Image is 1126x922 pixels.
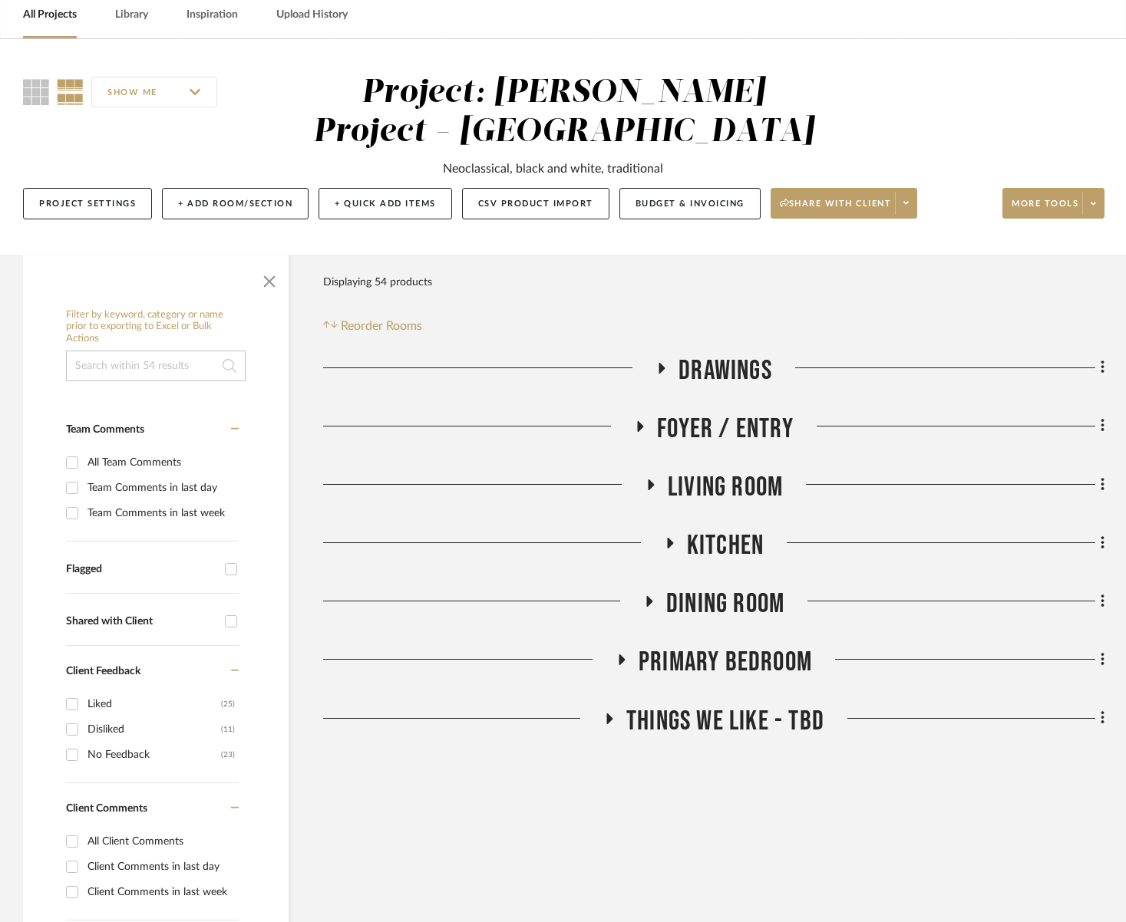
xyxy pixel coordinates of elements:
a: All Projects [23,5,77,25]
div: Neoclassical, black and white, traditional [443,160,663,178]
div: Team Comments in last week [88,501,235,525]
a: Inspiration [187,5,238,25]
span: Client Comments [66,803,147,814]
a: Library [115,5,148,25]
span: Things We Like - TBD [626,705,824,738]
span: Living Room [668,471,783,504]
div: Team Comments in last day [88,476,235,500]
button: Reorder Rooms [323,317,422,335]
div: Displaying 54 products [323,267,432,298]
button: Budget & Invoicing [619,188,761,219]
h6: Filter by keyword, category or name prior to exporting to Excel or Bulk Actions [66,309,246,345]
div: Client Comments in last day [88,854,235,879]
span: Client Feedback [66,666,140,677]
div: Client Comments in last week [88,880,235,904]
div: (11) [221,717,235,742]
div: No Feedback [88,743,221,767]
div: (23) [221,743,235,767]
span: More tools [1012,198,1078,221]
div: Shared with Client [66,615,217,628]
div: Flagged [66,563,217,576]
div: Disliked [88,717,221,742]
span: Foyer / Entry [657,413,794,446]
div: (25) [221,692,235,716]
div: Project: [PERSON_NAME] Project - [GEOGRAPHIC_DATA] [313,77,814,148]
a: Upload History [276,5,348,25]
span: Primary Bedroom [639,646,812,679]
div: All Team Comments [88,450,235,475]
button: + Add Room/Section [162,188,309,219]
button: + Quick Add Items [319,188,452,219]
span: Dining Room [666,588,784,621]
button: More tools [1002,188,1105,219]
button: CSV Product Import [462,188,609,219]
span: Share with client [780,198,892,221]
input: Search within 54 results [66,351,246,381]
button: Project Settings [23,188,152,219]
span: Kitchen [687,529,764,562]
div: Liked [88,692,221,716]
span: Reorder Rooms [341,317,422,335]
button: Close [254,263,285,294]
div: All Client Comments [88,829,235,854]
span: Drawings [679,354,772,387]
button: Share with client [771,188,918,219]
span: Team Comments [66,424,144,435]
